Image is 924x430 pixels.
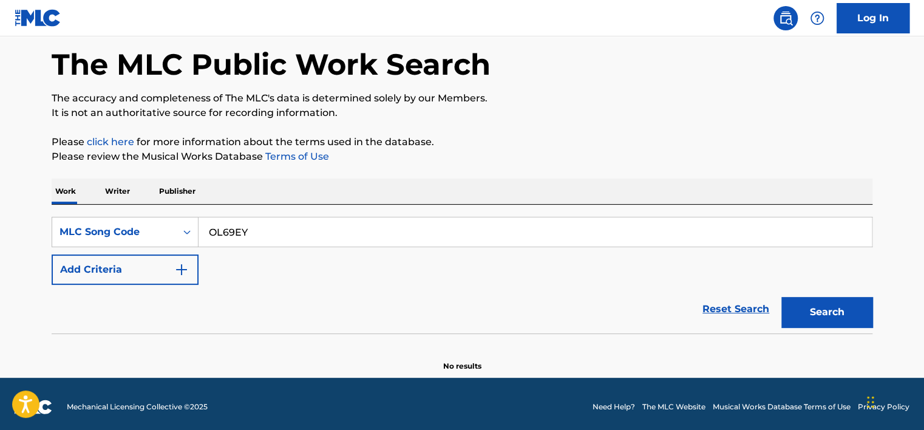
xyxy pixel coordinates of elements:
img: MLC Logo [15,9,61,27]
button: Search [781,297,872,327]
iframe: Chat Widget [863,372,924,430]
p: It is not an authoritative source for recording information. [52,106,872,120]
div: Help [805,6,829,30]
div: চ্যাট উইজেট [863,372,924,430]
a: click here [87,136,134,148]
a: Need Help? [593,401,635,412]
span: Mechanical Licensing Collective © 2025 [67,401,208,412]
h1: The MLC Public Work Search [52,46,491,83]
p: Work [52,179,80,204]
a: Reset Search [696,296,775,322]
p: Writer [101,179,134,204]
p: Please for more information about the terms used in the database. [52,135,872,149]
img: 9d2ae6d4665cec9f34b9.svg [174,262,189,277]
a: Privacy Policy [858,401,909,412]
button: Add Criteria [52,254,199,285]
a: Public Search [773,6,798,30]
div: টেনে আনুন [867,384,874,420]
a: Log In [837,3,909,33]
p: No results [443,346,481,372]
p: The accuracy and completeness of The MLC's data is determined solely by our Members. [52,91,872,106]
a: Terms of Use [263,151,329,162]
p: Please review the Musical Works Database [52,149,872,164]
img: search [778,11,793,26]
a: The MLC Website [642,401,705,412]
form: Search Form [52,217,872,333]
p: Publisher [155,179,199,204]
a: Musical Works Database Terms of Use [713,401,851,412]
img: help [810,11,824,26]
div: MLC Song Code [59,225,169,239]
